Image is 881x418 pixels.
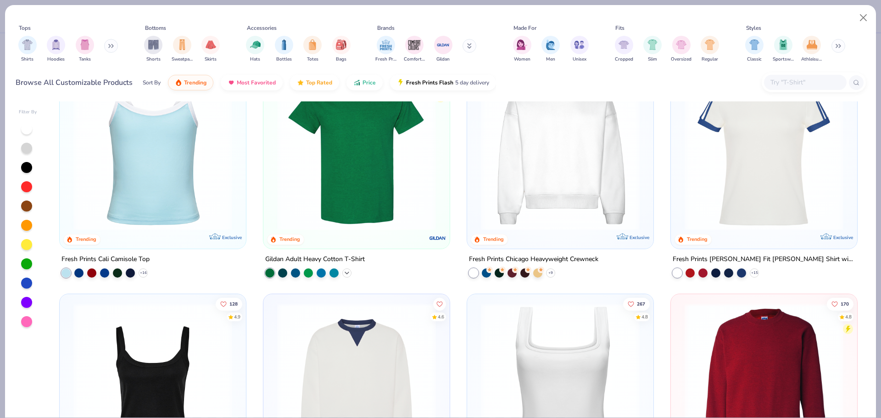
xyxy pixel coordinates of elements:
span: Shirts [21,56,33,63]
div: Filter By [19,109,37,116]
img: a25d9891-da96-49f3-a35e-76288174bf3a [69,72,237,230]
img: 1358499d-a160-429c-9f1e-ad7a3dc244c9 [476,72,644,230]
button: filter button [144,36,162,63]
span: Athleisure [801,56,822,63]
button: filter button [375,36,396,63]
div: filter for Cropped [615,36,633,63]
button: filter button [47,36,65,63]
div: Gildan Adult Heavy Cotton T-Shirt [265,253,365,265]
button: filter button [201,36,220,63]
img: Gildan Image [436,38,450,52]
div: 4.8 [641,313,648,320]
span: Fresh Prints Flash [406,79,453,86]
button: filter button [303,36,322,63]
button: Close [855,9,872,27]
span: 170 [841,301,849,306]
button: Like [216,297,243,310]
div: filter for Bottles [275,36,293,63]
span: Classic [747,56,762,63]
img: Skirts Image [206,39,216,50]
img: Classic Image [749,39,760,50]
span: Gildan [436,56,450,63]
div: filter for Sportswear [773,36,794,63]
span: Exclusive [833,234,853,240]
div: filter for Classic [745,36,764,63]
div: filter for Totes [303,36,322,63]
span: 5 day delivery [455,78,489,88]
span: Oversized [671,56,691,63]
div: filter for Oversized [671,36,691,63]
button: filter button [332,36,351,63]
img: TopRated.gif [297,79,304,86]
span: Comfort Colors [404,56,425,63]
img: flash.gif [397,79,404,86]
div: filter for Comfort Colors [404,36,425,63]
button: filter button [643,36,662,63]
button: filter button [801,36,822,63]
button: filter button [404,36,425,63]
button: filter button [570,36,589,63]
span: Cropped [615,56,633,63]
img: trending.gif [175,79,182,86]
span: Bottles [276,56,292,63]
img: Comfort Colors Image [407,38,421,52]
div: filter for Athleisure [801,36,822,63]
div: filter for Sweatpants [172,36,193,63]
span: Trending [184,79,206,86]
div: filter for Hats [246,36,264,63]
div: filter for Tanks [76,36,94,63]
span: Sweatpants [172,56,193,63]
div: filter for Slim [643,36,662,63]
button: filter button [434,36,452,63]
div: filter for Shorts [144,36,162,63]
span: Hoodies [47,56,65,63]
span: Shorts [146,56,161,63]
div: Fits [615,24,625,32]
button: filter button [246,36,264,63]
div: filter for Bags [332,36,351,63]
div: Sort By [143,78,161,87]
button: Price [346,75,383,90]
span: Totes [307,56,318,63]
span: Bags [336,56,346,63]
div: filter for Skirts [201,36,220,63]
img: c7959168-479a-4259-8c5e-120e54807d6b [440,72,608,230]
span: Most Favorited [237,79,276,86]
img: Bags Image [336,39,346,50]
span: + 9 [548,270,553,275]
div: filter for Fresh Prints [375,36,396,63]
span: Exclusive [222,234,242,240]
button: filter button [541,36,560,63]
img: most_fav.gif [228,79,235,86]
span: Top Rated [306,79,332,86]
img: Hats Image [250,39,261,50]
img: Men Image [546,39,556,50]
button: filter button [513,36,531,63]
span: Fresh Prints [375,56,396,63]
button: filter button [773,36,794,63]
div: Browse All Customizable Products [16,77,133,88]
img: Gildan logo [429,229,447,247]
img: Cropped Image [619,39,629,50]
img: Shorts Image [148,39,159,50]
img: e5540c4d-e74a-4e58-9a52-192fe86bec9f [680,72,848,230]
img: Bottles Image [279,39,289,50]
span: Skirts [205,56,217,63]
img: Hoodies Image [51,39,61,50]
span: Tanks [79,56,91,63]
div: Fresh Prints Chicago Heavyweight Crewneck [469,253,598,265]
span: Regular [702,56,718,63]
span: Slim [648,56,657,63]
img: Oversized Image [676,39,686,50]
div: filter for Hoodies [47,36,65,63]
button: Like [433,297,446,310]
div: Fresh Prints [PERSON_NAME] Fit [PERSON_NAME] Shirt with Stripes [673,253,855,265]
img: Tanks Image [80,39,90,50]
span: + 15 [751,270,758,275]
button: filter button [76,36,94,63]
img: Women Image [517,39,527,50]
button: Like [827,297,853,310]
img: db319196-8705-402d-8b46-62aaa07ed94f [273,72,440,230]
img: Totes Image [307,39,318,50]
span: Women [514,56,530,63]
